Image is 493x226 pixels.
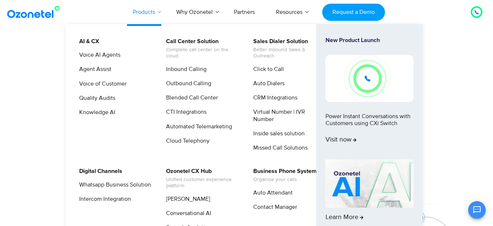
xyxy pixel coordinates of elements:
[166,177,238,189] span: Unified customer experience platform
[468,201,486,219] button: Open chat
[249,167,318,184] a: Business Phone SystemOrganize your calls
[19,46,475,70] div: Orchestrate Intelligent
[166,47,238,59] span: Complete call center on the cloud
[249,65,285,74] a: Click to Call
[326,136,357,144] span: Visit now
[19,101,475,109] div: Turn every conversation into a growth engine for your enterprise.
[161,167,239,190] a: Ozonetel CX HubUnified customer experience platform
[249,143,309,152] a: Missed Call Solutions
[249,188,294,197] a: Auto Attendant
[161,37,239,60] a: Call Center SolutionComplete call center on the cloud
[74,167,123,176] a: Digital Channels
[326,37,414,157] a: New Product LaunchPower Instant Conversations with Customers using CXi SwitchVisit now
[74,195,132,204] a: Intercom Integration
[74,180,152,189] a: Whatsapp Business Solution
[249,203,298,212] a: Contact Manager
[249,79,286,88] a: Auto Dialers
[249,108,326,124] a: Virtual Number | IVR Number
[74,94,116,103] a: Quality Audits
[161,136,211,146] a: Cloud Telephony
[253,177,317,183] span: Organize your calls
[161,209,212,218] a: Conversational AI
[161,79,212,88] a: Outbound Calling
[74,79,128,88] a: Voice of Customer
[161,195,211,204] a: [PERSON_NAME]
[249,93,299,102] a: CRM Integrations
[161,108,208,117] a: CTI Integrations
[326,214,363,222] span: Learn More
[74,108,116,117] a: Knowledge AI
[253,47,325,59] span: Better Inbound Sales & Outreach
[74,37,100,46] a: AI & CX
[19,65,475,101] div: Customer Experiences
[249,37,326,60] a: Sales Dialer SolutionBetter Inbound Sales & Outreach
[326,55,414,102] img: New-Project-17.png
[74,65,112,74] a: Agent Assist
[249,129,306,138] a: Inside sales solution
[161,93,219,102] a: Blended Call Center
[326,159,414,208] img: AI
[74,50,122,60] a: Voice AI Agents
[161,122,233,131] a: Automated Telemarketing
[161,65,208,74] a: Inbound Calling
[322,4,385,21] a: Request a Demo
